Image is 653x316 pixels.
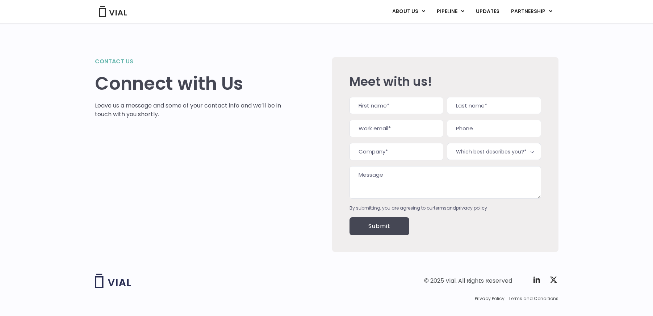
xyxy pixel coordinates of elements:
input: Last name* [447,97,541,114]
img: Vial logo wih "Vial" spelled out [95,274,131,288]
a: UPDATES [470,5,505,18]
a: privacy policy [456,205,487,211]
span: Which best describes you?* [447,143,541,160]
input: Phone [447,120,541,137]
input: Submit [349,217,409,235]
a: terms [434,205,447,211]
input: Work email* [349,120,443,137]
h2: Meet with us! [349,75,541,88]
div: By submitting, you are agreeing to our and [349,205,541,211]
h1: Connect with Us [95,73,281,94]
img: Vial Logo [99,6,127,17]
a: ABOUT USMenu Toggle [386,5,431,18]
p: Leave us a message and some of your contact info and we’ll be in touch with you shortly. [95,101,281,119]
a: Privacy Policy [475,295,505,302]
a: PARTNERSHIPMenu Toggle [505,5,558,18]
input: Company* [349,143,443,160]
input: First name* [349,97,443,114]
a: PIPELINEMenu Toggle [431,5,470,18]
div: © 2025 Vial. All Rights Reserved [424,277,512,285]
h2: Contact us [95,57,281,66]
a: Terms and Conditions [508,295,558,302]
